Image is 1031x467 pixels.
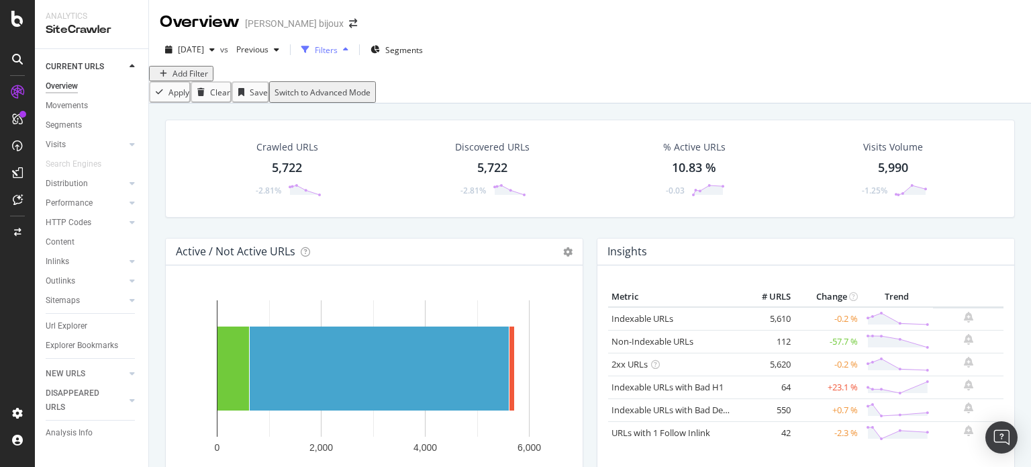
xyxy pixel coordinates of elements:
div: Visits [46,138,66,152]
td: 42 [740,421,794,444]
th: Change [794,287,861,307]
div: 5,990 [878,159,908,177]
td: +23.1 % [794,376,861,398]
span: vs [220,44,231,55]
td: -2.3 % [794,421,861,444]
div: Apply [168,87,189,98]
div: Visits Volume [863,140,923,154]
a: CURRENT URLS [46,60,126,74]
text: 0 [215,442,220,453]
div: Open Intercom Messenger [985,421,1018,454]
a: 2xx URLs [611,358,648,370]
div: Switch to Advanced Mode [275,87,371,98]
div: SiteCrawler [46,22,138,38]
div: DISAPPEARED URLS [46,386,113,415]
div: Analysis Info [46,426,93,440]
div: -2.81% [256,185,281,196]
div: bell-plus [964,334,973,345]
th: Metric [608,287,740,307]
td: 550 [740,398,794,421]
div: 5,722 [272,159,302,177]
a: Content [46,235,139,249]
text: 6,000 [518,442,541,453]
td: 5,610 [740,307,794,331]
td: 64 [740,376,794,398]
div: Filters [315,44,338,56]
div: Search Engines [46,157,101,171]
a: Distribution [46,177,126,191]
div: Clear [210,87,230,98]
a: Movements [46,99,139,113]
a: Sitemaps [46,294,126,308]
div: Url Explorer [46,319,87,333]
a: Explorer Bookmarks [46,339,139,353]
h4: Active / Not Active URLs [176,243,295,261]
div: 5,722 [477,159,507,177]
a: Inlinks [46,255,126,269]
button: Apply [149,81,191,103]
div: NEW URLS [46,367,85,381]
a: Url Explorer [46,319,139,333]
td: 112 [740,330,794,353]
div: Overview [46,79,78,93]
div: Content [46,235,75,249]
div: Distribution [46,177,88,191]
div: Outlinks [46,274,75,288]
th: # URLS [740,287,794,307]
a: Indexable URLs with Bad Description [611,404,758,416]
td: -0.2 % [794,307,861,331]
h4: Insights [607,243,647,261]
button: Segments [365,39,428,60]
button: Switch to Advanced Mode [269,81,376,103]
a: HTTP Codes [46,216,126,230]
div: Crawled URLs [256,140,318,154]
th: Trend [861,287,933,307]
div: Segments [46,118,82,132]
button: Save [232,81,269,103]
div: -2.81% [460,185,486,196]
a: DISAPPEARED URLS [46,386,126,415]
div: HTTP Codes [46,216,91,230]
span: Previous [231,44,268,55]
div: Discovered URLs [455,140,530,154]
div: bell-plus [964,402,973,413]
a: Indexable URLs [611,312,673,325]
div: Analytics [46,11,138,22]
a: URLs with 1 Follow Inlink [611,427,710,439]
span: Segments [385,44,423,56]
a: Outlinks [46,274,126,288]
div: Explorer Bookmarks [46,339,118,353]
a: Overview [46,79,139,93]
i: Options [563,247,573,257]
div: -1.25% [862,185,887,196]
a: Search Engines [46,157,115,171]
text: 2,000 [309,442,333,453]
button: Add Filter [149,66,213,81]
a: Segments [46,118,139,132]
div: Performance [46,196,93,210]
div: Sitemaps [46,294,80,308]
div: -0.03 [666,185,685,196]
div: [PERSON_NAME] bijoux [245,17,344,30]
div: CURRENT URLS [46,60,104,74]
div: Overview [160,11,240,34]
div: % Active URLs [663,140,726,154]
div: bell-plus [964,357,973,368]
button: Previous [231,39,285,60]
div: Inlinks [46,255,69,269]
div: Add Filter [173,68,208,79]
div: 10.83 % [672,159,716,177]
a: NEW URLS [46,367,126,381]
button: Filters [296,39,354,60]
button: Clear [191,81,232,103]
div: arrow-right-arrow-left [349,19,357,28]
td: -0.2 % [794,353,861,376]
button: [DATE] [160,39,220,60]
div: Movements [46,99,88,113]
a: Indexable URLs with Bad H1 [611,381,724,393]
span: 2025 Aug. 17th [178,44,204,55]
div: bell-plus [964,425,973,436]
a: Performance [46,196,126,210]
div: bell-plus [964,312,973,323]
div: bell-plus [964,380,973,390]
